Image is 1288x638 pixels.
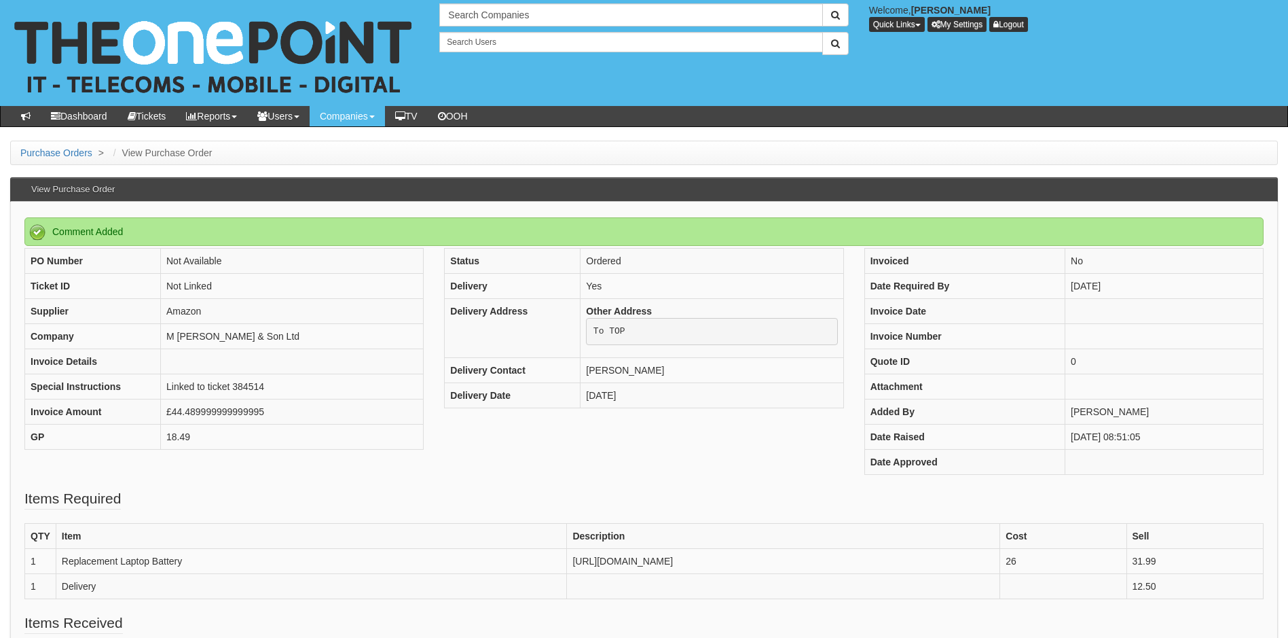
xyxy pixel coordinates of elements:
td: 12.50 [1126,574,1263,599]
td: 0 [1065,349,1264,374]
input: Search Users [439,32,822,52]
h3: View Purchase Order [24,178,122,201]
div: Comment Added [24,217,1264,246]
th: Supplier [25,299,161,324]
td: [PERSON_NAME] [581,357,843,383]
td: No [1065,249,1264,274]
th: Delivery Contact [445,357,581,383]
th: GP [25,425,161,450]
td: [DATE] [1065,274,1264,299]
a: Companies [310,106,385,126]
th: Invoice Details [25,349,161,374]
a: Dashboard [41,106,117,126]
td: [DATE] 08:51:05 [1065,425,1264,450]
td: Not Linked [161,274,424,299]
td: Replacement Laptop Battery [56,549,567,574]
a: Reports [176,106,247,126]
th: Delivery Address [445,299,581,358]
td: M [PERSON_NAME] & Son Ltd [161,324,424,349]
a: Logout [989,17,1028,32]
legend: Items Received [24,613,123,634]
td: [DATE] [581,383,843,408]
th: Invoice Number [864,324,1065,349]
th: Special Instructions [25,374,161,400]
td: Ordered [581,249,843,274]
a: TV [385,106,428,126]
th: Quote ID [864,349,1065,374]
span: > [95,147,107,158]
a: My Settings [927,17,987,32]
button: Quick Links [869,17,925,32]
a: Tickets [117,106,177,126]
td: Linked to ticket 384514 [161,374,424,400]
td: 1 [25,549,56,574]
pre: To TOP [586,318,837,345]
th: Item [56,524,567,549]
th: Sell [1126,524,1263,549]
th: Company [25,324,161,349]
td: 31.99 [1126,549,1263,574]
input: Search Companies [439,3,822,26]
th: QTY [25,524,56,549]
td: Not Available [161,249,424,274]
li: View Purchase Order [110,146,213,160]
th: Cost [1000,524,1126,549]
td: £44.489999999999995 [161,400,424,425]
td: Delivery [56,574,567,599]
td: 18.49 [161,425,424,450]
b: Other Address [586,306,652,317]
th: Attachment [864,374,1065,400]
th: Delivery Date [445,383,581,408]
th: Date Approved [864,450,1065,475]
th: Description [567,524,1000,549]
td: 26 [1000,549,1126,574]
div: Welcome, [859,3,1288,32]
th: Status [445,249,581,274]
th: PO Number [25,249,161,274]
th: Invoiced [864,249,1065,274]
td: 1 [25,574,56,599]
legend: Items Required [24,489,121,510]
td: [URL][DOMAIN_NAME] [567,549,1000,574]
th: Ticket ID [25,274,161,299]
a: OOH [428,106,478,126]
td: [PERSON_NAME] [1065,400,1264,425]
td: Yes [581,274,843,299]
td: Amazon [161,299,424,324]
th: Date Raised [864,425,1065,450]
th: Delivery [445,274,581,299]
a: Users [247,106,310,126]
b: [PERSON_NAME] [911,5,991,16]
th: Date Required By [864,274,1065,299]
th: Invoice Amount [25,400,161,425]
a: Purchase Orders [20,147,92,158]
th: Invoice Date [864,299,1065,324]
th: Added By [864,400,1065,425]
